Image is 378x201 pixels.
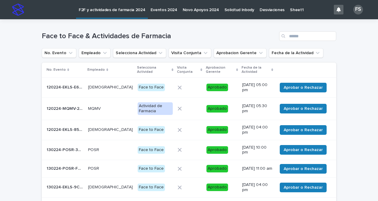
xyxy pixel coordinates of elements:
tr: 130224-EKLS-9CEBAD130224-EKLS-9CEBAD [DEMOGRAPHIC_DATA][DEMOGRAPHIC_DATA] Face to FaceAprobado[DA... [42,177,336,197]
p: [DATE] 05:00 pm [242,82,273,93]
button: Aprobar o Rechazar [280,125,327,135]
p: [DATE] 10:00 pm [242,145,273,155]
p: [DEMOGRAPHIC_DATA] [88,184,134,190]
tr: 120224-EKLS-85EC9F120224-EKLS-85EC9F [DEMOGRAPHIC_DATA][DEMOGRAPHIC_DATA] Face to FaceAprobado[DA... [42,120,336,140]
button: Aprobar o Rechazar [280,145,327,155]
p: Aprobacion Gerente [206,64,235,76]
div: Face to Face [138,184,165,191]
p: [DATE] 04:00 pm [242,182,273,193]
p: 120224-EKLS-85EC9F [47,126,84,132]
div: Face to Face [138,84,165,91]
p: 130224-POSR-F4C5EF [47,165,84,171]
p: POSR [88,165,100,171]
span: Aprobar o Rechazar [284,85,323,91]
p: 120224-MQMV-23A999 [47,105,84,111]
p: 130224-EKLS-9CEBAD [47,184,84,190]
div: Aprobado [206,146,228,154]
tr: 130224-POSR-393A28130224-POSR-393A28 POSRPOSR Face to FaceAprobado[DATE] 10:00 pmAprobar o Rechazar [42,140,336,160]
span: Aprobar o Rechazar [284,166,323,172]
p: [DATE] 05:30 pm [242,104,273,114]
button: No. Evento [42,48,76,58]
button: Aprobacion Gerente [214,48,267,58]
p: No. Evento [47,66,66,73]
p: [DEMOGRAPHIC_DATA] [88,126,134,132]
div: Face to Face [138,165,165,172]
input: Search [279,31,336,41]
div: Aprobado [206,165,228,172]
button: Visita Conjunta [169,48,211,58]
div: Aprobado [206,84,228,91]
span: Aprobar o Rechazar [284,106,323,112]
button: Aprobar o Rechazar [280,164,327,174]
div: Aprobado [206,126,228,134]
p: [DEMOGRAPHIC_DATA] [88,84,134,90]
p: [DATE] 04:00 pm [242,125,273,135]
p: POSR [88,146,100,153]
p: 130224-POSR-393A28 [47,146,84,153]
h1: Face to Face & Actividades de Farmacia [42,32,277,41]
button: Aprobar o Rechazar [280,183,327,192]
button: Fecha de la Actividad [269,48,323,58]
p: MQMV [88,105,102,111]
p: 120224-EKLS-E676FB [47,84,84,90]
button: Selecciona Actividad [113,48,166,58]
div: Face to Face [138,146,165,154]
p: Empleado [87,66,105,73]
div: Aprobado [206,184,228,191]
tr: 130224-POSR-F4C5EF130224-POSR-F4C5EF POSRPOSR Face to FaceAprobado[DATE] 11:00 amAprobar o Rechazar [42,160,336,178]
tr: 120224-EKLS-E676FB120224-EKLS-E676FB [DEMOGRAPHIC_DATA][DEMOGRAPHIC_DATA] Face to FaceAprobado[DA... [42,77,336,97]
button: Empleado [79,48,111,58]
div: Face to Face [138,126,165,134]
button: Aprobar o Rechazar [280,104,327,113]
span: Aprobar o Rechazar [284,147,323,153]
button: Aprobar o Rechazar [280,83,327,92]
span: Aprobar o Rechazar [284,184,323,190]
div: Aprobado [206,105,228,113]
p: [DATE] 11:00 am [242,166,273,171]
tr: 120224-MQMV-23A999120224-MQMV-23A999 MQMVMQMV Actividad de FarmaciaAprobado[DATE] 05:30 pmAprobar... [42,97,336,120]
p: Selecciona Actividad [137,64,170,76]
img: stacker-logo-s-only.png [12,4,24,16]
p: Fecha de la Actividad [242,64,270,76]
span: Aprobar o Rechazar [284,127,323,133]
p: Visita Conjunta [177,64,199,76]
div: FS [353,5,363,14]
div: Actividad de Farmacia [138,102,173,115]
